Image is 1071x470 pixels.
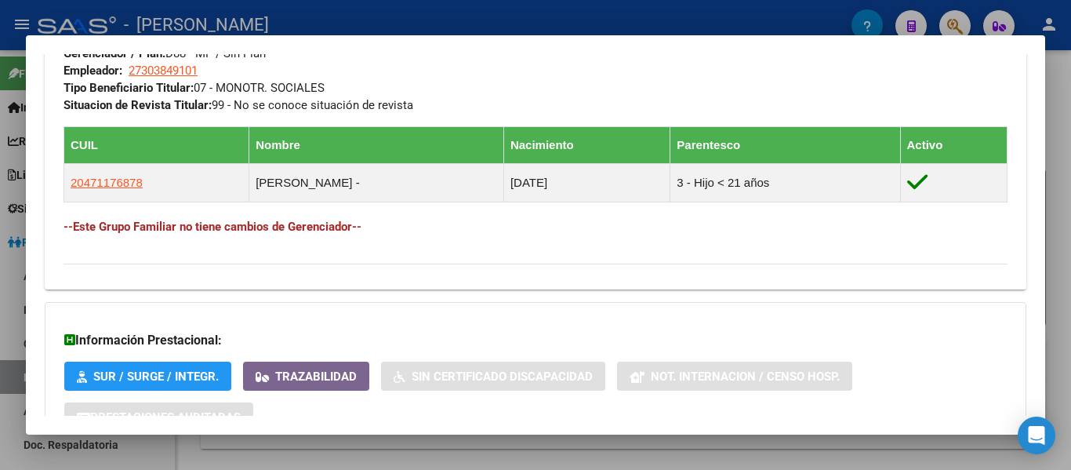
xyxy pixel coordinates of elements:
[64,362,231,391] button: SUR / SURGE / INTEGR.
[64,98,413,112] span: 99 - No se conoce situación de revista
[64,46,266,60] span: D88 - MP / Sin Plan
[90,410,241,424] span: Prestaciones Auditadas
[71,176,143,189] span: 20471176878
[412,370,593,384] span: Sin Certificado Discapacidad
[617,362,852,391] button: Not. Internacion / Censo Hosp.
[900,127,1007,164] th: Activo
[64,64,122,78] strong: Empleador:
[503,127,670,164] th: Nacimiento
[249,127,504,164] th: Nombre
[64,218,1007,235] h4: --Este Grupo Familiar no tiene cambios de Gerenciador--
[249,164,504,202] td: [PERSON_NAME] -
[381,362,605,391] button: Sin Certificado Discapacidad
[651,370,840,384] span: Not. Internacion / Censo Hosp.
[670,164,900,202] td: 3 - Hijo < 21 años
[503,164,670,202] td: [DATE]
[64,46,165,60] strong: Gerenciador / Plan:
[243,362,369,391] button: Trazabilidad
[64,331,1007,350] h3: Información Prestacional:
[64,127,249,164] th: CUIL
[64,81,325,95] span: 07 - MONOTR. SOCIALES
[64,98,212,112] strong: Situacion de Revista Titular:
[64,81,194,95] strong: Tipo Beneficiario Titular:
[129,64,198,78] span: 27303849101
[275,370,357,384] span: Trazabilidad
[93,370,219,384] span: SUR / SURGE / INTEGR.
[1018,417,1055,454] div: Open Intercom Messenger
[670,127,900,164] th: Parentesco
[64,403,253,432] button: Prestaciones Auditadas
